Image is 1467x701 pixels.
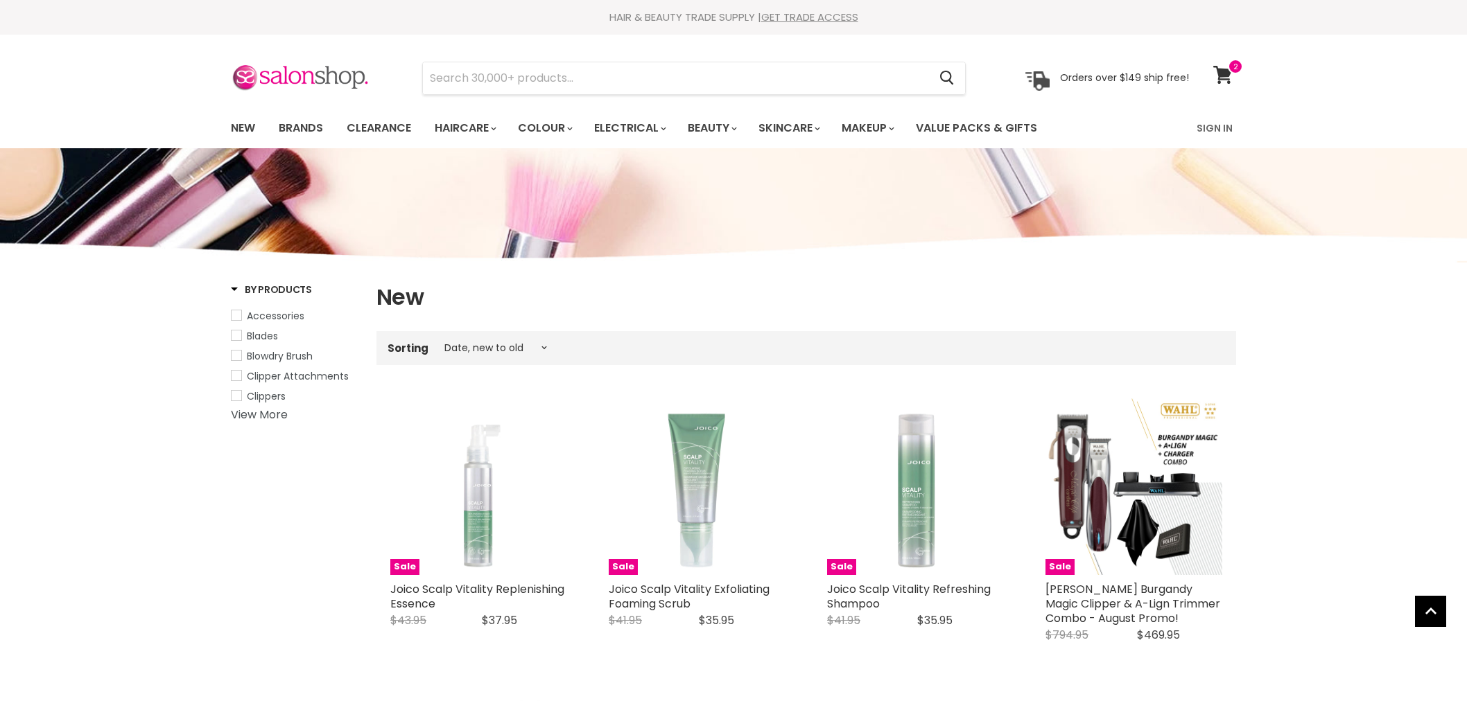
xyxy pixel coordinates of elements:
span: Accessories [247,309,304,323]
a: Blowdry Brush [231,348,359,364]
div: HAIR & BEAUTY TRADE SUPPLY | [214,10,1253,24]
a: Colour [507,114,581,143]
input: Search [423,62,928,94]
a: Haircare [424,114,505,143]
a: Beauty [677,114,745,143]
img: Joico Scalp Vitality Refreshing Shampoo [827,398,1004,575]
a: View More [231,407,288,423]
span: $35.95 [917,612,953,628]
span: Sale [390,559,419,575]
a: Joico Scalp Vitality Exfoliating Foaming Scrub [609,581,770,612]
a: Brands [268,114,333,143]
span: $43.95 [390,612,426,628]
a: Blades [231,328,359,344]
span: Sale [1045,559,1075,575]
a: Joico Scalp Vitality Replenishing Essence [390,581,564,612]
a: Clippers [231,389,359,404]
a: Clearance [336,114,422,143]
a: Sign In [1188,114,1241,143]
a: Joico Scalp Vitality Refreshing Shampoo Sale [827,398,1004,575]
span: $35.95 [699,612,734,628]
img: Wahl Burgandy Magic Clipper & A-Lign Trimmer Combo - August Promo! [1045,398,1222,575]
span: Sale [609,559,638,575]
span: $469.95 [1137,627,1180,643]
span: Clipper Attachments [247,369,349,383]
span: $794.95 [1045,627,1088,643]
ul: Main menu [220,108,1118,148]
nav: Main [214,108,1253,148]
a: Value Packs & Gifts [905,114,1048,143]
a: [PERSON_NAME] Burgandy Magic Clipper & A-Lign Trimmer Combo - August Promo! [1045,581,1220,626]
p: Orders over $149 ship free! [1060,71,1189,84]
label: Sorting [388,342,428,354]
a: Makeup [831,114,903,143]
a: Joico Scalp Vitality Refreshing Shampoo [827,581,991,612]
a: Joico Scalp Vitality Replenishing Essence Sale [390,398,567,575]
a: Electrical [584,114,675,143]
a: Joico Scalp Vitality Exfoliating Foaming Scrub Sale [609,398,785,575]
form: Product [422,62,966,95]
a: Accessories [231,308,359,323]
img: Joico Scalp Vitality Replenishing Essence [390,398,567,575]
span: Blades [247,329,278,343]
a: New [220,114,266,143]
button: Search [928,62,965,94]
span: $41.95 [609,612,642,628]
h3: By Products [231,283,312,296]
span: $41.95 [827,612,860,628]
span: Blowdry Brush [247,349,313,363]
img: Joico Scalp Vitality Exfoliating Foaming Scrub [609,398,785,575]
span: Sale [827,559,856,575]
h1: New [376,283,1236,312]
a: Skincare [748,114,828,143]
a: GET TRADE ACCESS [761,10,858,24]
a: Wahl Burgandy Magic Clipper & A-Lign Trimmer Combo - August Promo! Sale [1045,398,1222,575]
span: Clippers [247,389,286,403]
a: Clipper Attachments [231,369,359,384]
span: $37.95 [482,612,517,628]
